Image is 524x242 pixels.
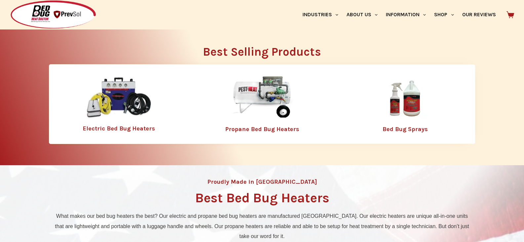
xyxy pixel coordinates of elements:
a: Electric Bed Bug Heaters [83,125,155,132]
h2: Best Selling Products [49,46,475,58]
a: Bed Bug Sprays [383,125,428,133]
p: What makes our bed bug heaters the best? Our electric and propane bed bug heaters are manufacture... [52,211,472,241]
h4: Proudly Made in [GEOGRAPHIC_DATA] [207,179,317,185]
a: Propane Bed Bug Heaters [225,125,299,133]
h1: Best Bed Bug Heaters [195,191,329,205]
button: Open LiveChat chat widget [5,3,25,23]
